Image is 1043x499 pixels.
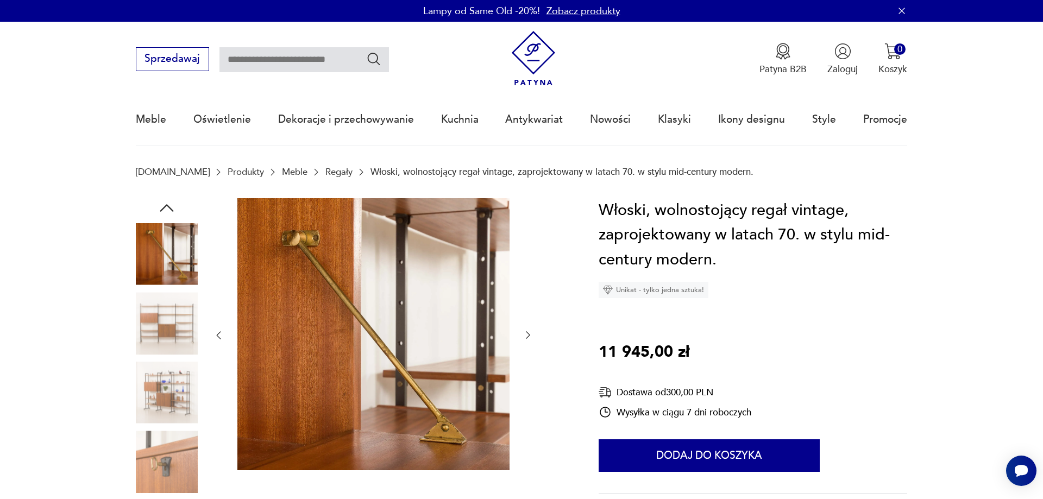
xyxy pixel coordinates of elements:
p: Patyna B2B [759,63,807,75]
a: Klasyki [658,94,691,144]
a: Antykwariat [505,94,563,144]
img: Zdjęcie produktu Włoski, wolnostojący regał vintage, zaprojektowany w latach 70. w stylu mid-cent... [136,431,198,492]
div: Unikat - tylko jedna sztuka! [599,282,708,298]
p: Lampy od Same Old -20%! [423,4,540,18]
p: 11 945,00 zł [599,340,689,365]
p: Koszyk [878,63,907,75]
a: Meble [136,94,166,144]
a: Produkty [228,167,264,177]
img: Zdjęcie produktu Włoski, wolnostojący regał vintage, zaprojektowany w latach 70. w stylu mid-cent... [136,292,198,354]
button: Szukaj [366,51,382,67]
img: Ikona diamentu [603,285,613,295]
a: Meble [282,167,307,177]
a: Sprzedawaj [136,55,209,64]
img: Ikonka użytkownika [834,43,851,60]
button: Dodaj do koszyka [599,439,820,472]
a: Zobacz produkty [546,4,620,18]
a: Dekoracje i przechowywanie [278,94,414,144]
a: Nowości [590,94,631,144]
p: Zaloguj [827,63,858,75]
img: Ikona medalu [775,43,791,60]
div: Wysyłka w ciągu 7 dni roboczych [599,406,751,419]
img: Zdjęcie produktu Włoski, wolnostojący regał vintage, zaprojektowany w latach 70. w stylu mid-cent... [136,223,198,285]
h1: Włoski, wolnostojący regał vintage, zaprojektowany w latach 70. w stylu mid-century modern. [599,198,907,273]
button: Patyna B2B [759,43,807,75]
button: Sprzedawaj [136,47,209,71]
img: Zdjęcie produktu Włoski, wolnostojący regał vintage, zaprojektowany w latach 70. w stylu mid-cent... [237,198,510,470]
button: Zaloguj [827,43,858,75]
a: Ikona medaluPatyna B2B [759,43,807,75]
a: Style [812,94,836,144]
img: Patyna - sklep z meblami i dekoracjami vintage [506,31,561,86]
iframe: Smartsupp widget button [1006,456,1036,486]
div: 0 [894,43,906,55]
img: Ikona dostawy [599,386,612,399]
a: [DOMAIN_NAME] [136,167,210,177]
a: Regały [325,167,353,177]
img: Ikona koszyka [884,43,901,60]
p: Włoski, wolnostojący regał vintage, zaprojektowany w latach 70. w stylu mid-century modern. [370,167,753,177]
a: Kuchnia [441,94,479,144]
button: 0Koszyk [878,43,907,75]
div: Dostawa od 300,00 PLN [599,386,751,399]
a: Ikony designu [718,94,785,144]
a: Oświetlenie [193,94,251,144]
img: Zdjęcie produktu Włoski, wolnostojący regał vintage, zaprojektowany w latach 70. w stylu mid-cent... [136,362,198,424]
a: Promocje [863,94,907,144]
